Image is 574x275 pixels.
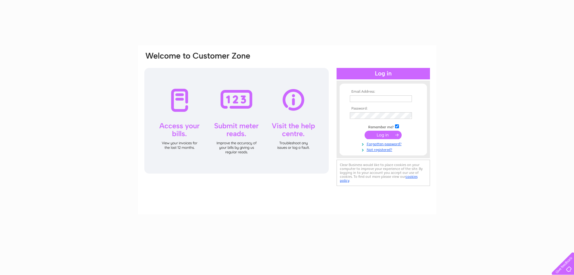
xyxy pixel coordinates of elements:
td: Remember me? [348,123,418,130]
th: Email Address: [348,90,418,94]
div: Clear Business would like to place cookies on your computer to improve your experience of the sit... [337,160,430,186]
a: cookies policy [340,174,418,183]
a: Forgotten password? [350,141,418,146]
a: Not registered? [350,146,418,152]
input: Submit [365,131,402,139]
th: Password: [348,107,418,111]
